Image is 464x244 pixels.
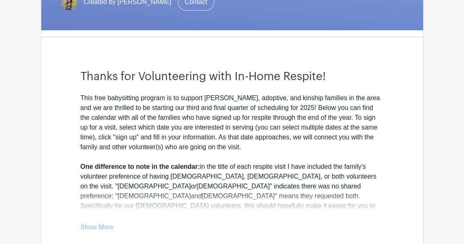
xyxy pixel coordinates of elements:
em: and [191,193,202,199]
h3: Thanks for Volunteering with In-Home Respite! [81,70,384,83]
strong: One difference to note in the calendar: [81,163,200,170]
a: Show More [81,224,114,234]
em: or [191,183,197,190]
